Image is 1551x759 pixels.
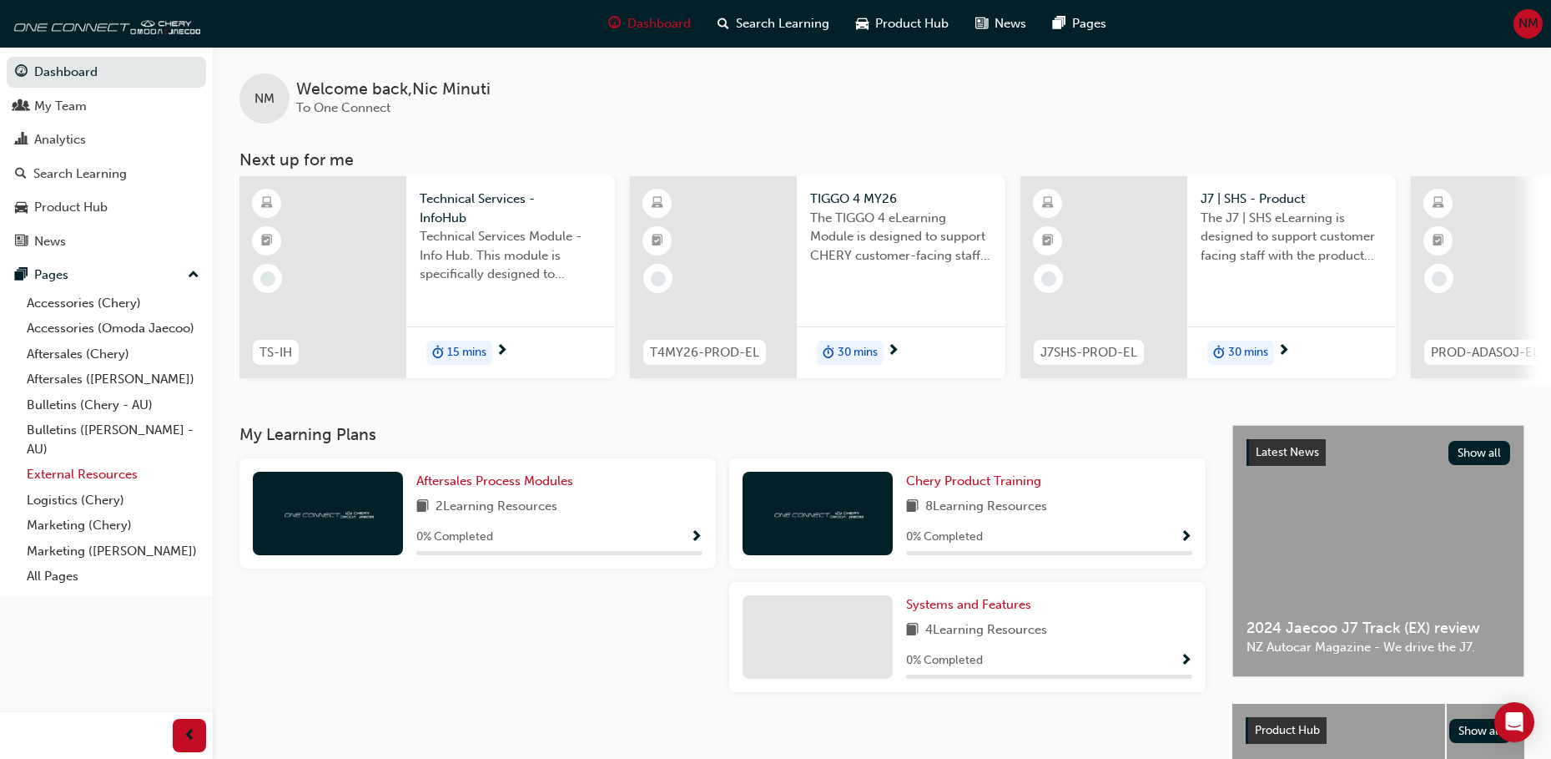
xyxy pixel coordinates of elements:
[184,726,196,746] span: prev-icon
[15,99,28,114] span: people-icon
[1180,650,1192,671] button: Show Progress
[1513,9,1543,38] button: NM
[736,14,829,33] span: Search Learning
[1431,343,1539,362] span: PROD-ADASOJ-EL
[810,209,992,266] span: The TIGGO 4 eLearning Module is designed to support CHERY customer-facing staff with the product ...
[188,265,199,286] span: up-icon
[15,65,28,80] span: guage-icon
[15,133,28,148] span: chart-icon
[1246,638,1510,657] span: NZ Autocar Magazine - We drive the J7.
[1053,13,1065,34] span: pages-icon
[690,527,702,548] button: Show Progress
[1246,619,1510,638] span: 2024 Jaecoo J7 Track (EX) review
[432,342,444,364] span: duration-icon
[420,190,602,227] span: Technical Services - InfoHub
[962,7,1040,41] a: news-iconNews
[20,316,206,342] a: Accessories (Omoda Jaecoo)
[261,230,273,252] span: booktick-icon
[906,651,983,670] span: 0 % Completed
[704,7,843,41] a: search-iconSearch Learning
[772,505,864,521] img: oneconnect
[1040,7,1120,41] a: pages-iconPages
[1213,342,1225,364] span: duration-icon
[1201,209,1382,266] span: The J7 | SHS eLearning is designed to support customer facing staff with the product and sales in...
[213,150,1551,170] h3: Next up for me
[20,488,206,514] a: Logistics (Chery)
[416,473,573,488] span: Aftersales Process Modules
[20,539,206,564] a: Marketing ([PERSON_NAME])
[260,271,275,286] span: learningRecordVerb_NONE-icon
[925,497,1047,518] span: 8 Learning Resources
[1246,717,1511,744] a: Product HubShow all
[630,176,1005,378] a: T4MY26-PROD-ELTIGGO 4 MY26The TIGGO 4 eLearning Module is designed to support CHERY customer-faci...
[20,513,206,539] a: Marketing (Chery)
[34,198,108,217] div: Product Hub
[906,620,919,641] span: book-icon
[608,13,621,34] span: guage-icon
[296,80,491,99] span: Welcome back , Nic Minuti
[15,268,28,283] span: pages-icon
[1518,14,1538,33] span: NM
[7,159,206,190] a: Search Learning
[1246,439,1510,466] a: Latest NewsShow all
[1449,719,1512,743] button: Show all
[1180,527,1192,548] button: Show Progress
[595,7,704,41] a: guage-iconDashboard
[34,130,86,149] div: Analytics
[1433,193,1444,215] span: learningResourceType_ELEARNING-icon
[1433,230,1444,252] span: booktick-icon
[282,505,374,521] img: oneconnect
[1494,702,1534,742] div: Open Intercom Messenger
[887,344,899,359] span: next-icon
[15,167,27,182] span: search-icon
[7,124,206,155] a: Analytics
[254,89,274,109] span: NM
[1432,271,1447,286] span: learningRecordVerb_NONE-icon
[239,425,1206,444] h3: My Learning Plans
[8,7,200,40] img: oneconnect
[1232,425,1524,677] a: Latest NewsShow all2024 Jaecoo J7 Track (EX) reviewNZ Autocar Magazine - We drive the J7.
[906,472,1048,491] a: Chery Product Training
[20,291,206,316] a: Accessories (Chery)
[34,97,87,116] div: My Team
[627,14,691,33] span: Dashboard
[1072,14,1106,33] span: Pages
[925,620,1047,641] span: 4 Learning Resources
[823,342,834,364] span: duration-icon
[20,462,206,488] a: External Resources
[651,271,666,286] span: learningRecordVerb_NONE-icon
[420,227,602,284] span: Technical Services Module - Info Hub. This module is specifically designed to address the require...
[650,343,759,362] span: T4MY26-PROD-EL
[1180,530,1192,545] span: Show Progress
[20,342,206,367] a: Aftersales (Chery)
[906,597,1031,612] span: Systems and Features
[1255,723,1320,737] span: Product Hub
[1040,343,1137,362] span: J7SHS-PROD-EL
[416,497,429,518] span: book-icon
[1448,441,1511,465] button: Show all
[447,343,486,362] span: 15 mins
[906,473,1041,488] span: Chery Product Training
[15,200,28,215] span: car-icon
[843,7,962,41] a: car-iconProduct Hub
[718,13,729,34] span: search-icon
[7,192,206,223] a: Product Hub
[1228,343,1268,362] span: 30 mins
[416,472,580,491] a: Aftersales Process Modules
[1042,230,1054,252] span: booktick-icon
[810,190,992,209] span: TIGGO 4 MY26
[838,343,878,362] span: 30 mins
[436,497,557,518] span: 2 Learning Resources
[7,91,206,122] a: My Team
[995,14,1026,33] span: News
[1256,445,1319,459] span: Latest News
[7,53,206,260] button: DashboardMy TeamAnalyticsSearch LearningProduct HubNews
[906,497,919,518] span: book-icon
[296,100,390,115] span: To One Connect
[20,367,206,392] a: Aftersales ([PERSON_NAME])
[7,260,206,291] button: Pages
[20,392,206,418] a: Bulletins (Chery - AU)
[416,528,493,547] span: 0 % Completed
[975,13,988,34] span: news-icon
[652,193,663,215] span: learningResourceType_ELEARNING-icon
